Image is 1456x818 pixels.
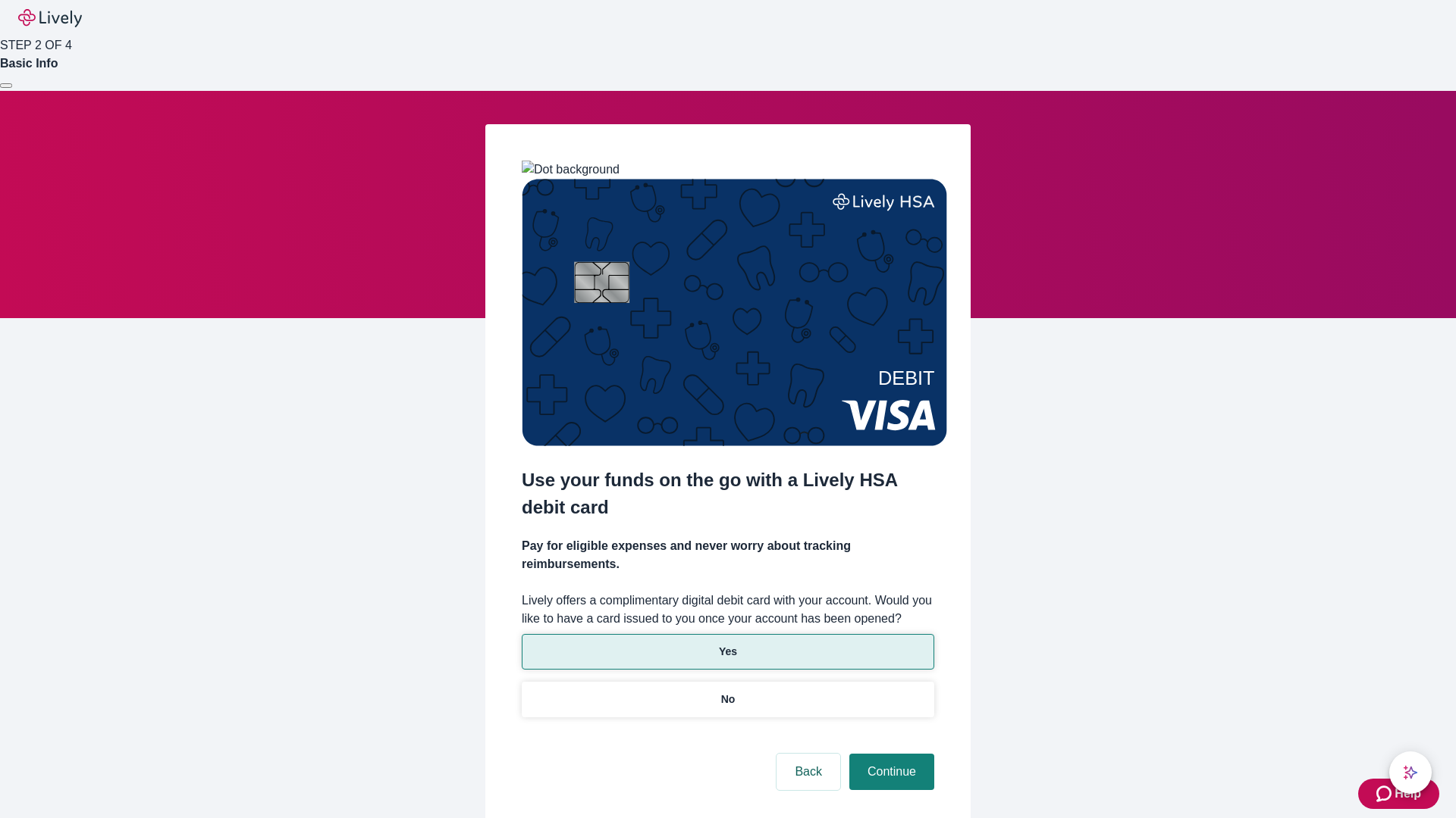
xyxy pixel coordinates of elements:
[1395,785,1421,803] span: Help
[849,754,934,790] button: Continue
[18,9,82,27] img: Lively
[1403,765,1418,780] svg: Lively AI Assistant
[522,179,947,446] img: Debit card
[1376,785,1395,803] svg: Zendesk support icon
[522,634,934,670] button: Yes
[522,537,934,573] h4: Pay for eligible expenses and never worry about tracking reimbursements.
[777,754,840,790] button: Back
[1389,751,1432,794] button: chat
[719,644,737,660] p: Yes
[522,592,934,628] label: Lively offers a complimentary digital debit card with your account. Would you like to have a card...
[522,161,620,179] img: Dot background
[522,467,934,521] h2: Use your funds on the go with a Lively HSA debit card
[522,682,934,717] button: No
[721,692,736,707] p: No
[1358,779,1439,809] button: Zendesk support iconHelp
